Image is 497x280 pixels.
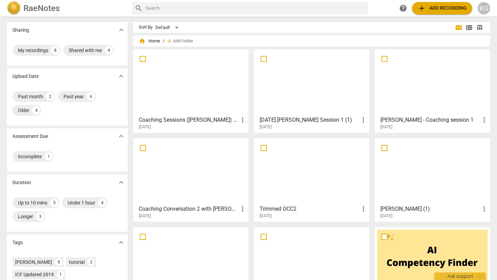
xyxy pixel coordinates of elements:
[412,2,472,14] button: Upload
[464,22,474,33] button: List view
[117,238,125,247] span: expand_more
[136,52,246,130] a: Coaching Sessions ([PERSON_NAME]) - 2025_08_17 11_03 GMT+08_00 - Recording 2[DATE]
[260,205,359,213] h3: Trimmed OCC2
[87,92,95,101] div: 6
[7,1,21,15] img: Logo
[36,212,44,221] div: 3
[57,271,64,278] div: 1
[18,213,33,220] div: Longer
[18,199,47,206] div: Up to 10 mins
[454,22,464,33] button: Tile view
[476,24,483,31] span: table_chart
[139,124,151,130] span: [DATE]
[32,106,40,114] div: 4
[18,107,29,114] div: Older
[256,141,367,219] a: Trimmed OCC2[DATE]
[139,38,160,44] span: Home
[359,116,368,124] span: more_vert
[12,73,39,80] p: Upload Date
[117,178,125,187] span: expand_more
[418,4,426,12] span: add
[68,199,95,206] div: Under 1 hour
[377,52,488,130] a: [PERSON_NAME] - Coaching session 1[DATE]
[12,133,48,140] p: Assessment Due
[139,205,238,213] h3: Coaching Conversation 2 with Aree F (Ky_ Recording
[359,205,368,213] span: more_vert
[55,258,62,266] div: 8
[12,179,31,186] p: Duration
[116,71,126,81] button: Show more
[465,23,473,32] span: view_list
[260,213,272,219] span: [DATE]
[105,46,113,54] div: 4
[238,205,247,213] span: more_vert
[260,116,359,124] h3: 01 Aug 25 Cherie Session 1 (1)
[173,39,193,44] span: Add folder
[12,239,23,246] p: Tags
[15,271,54,278] div: ICF Updated 2019
[51,46,59,54] div: 8
[399,4,407,12] span: help
[139,38,146,44] span: home
[380,205,480,213] h3: Katie G (1)
[163,39,165,44] span: /
[12,27,29,34] p: Sharing
[434,272,486,280] div: Ask support
[380,116,480,124] h3: Melissa - Coaching session 1
[46,92,54,101] div: 2
[135,4,143,12] span: search
[166,38,173,44] span: add
[116,177,126,188] button: Show more
[256,52,367,130] a: [DATE] [PERSON_NAME] Session 1 (1)[DATE]
[380,213,392,219] span: [DATE]
[155,22,181,33] div: Default
[139,213,151,219] span: [DATE]
[69,47,102,54] div: Shared with me
[136,141,246,219] a: Coaching Conversation 2 with [PERSON_NAME] (Ky_ Recording[DATE]
[18,153,42,160] div: Incomplete
[139,116,238,124] h3: Coaching Sessions (Wei Shan Tay) - 2025_08_17 11_03 GMT+08_00 - Recording 2
[139,25,153,30] div: Sort By
[7,1,126,15] a: LogoRaeNotes
[377,141,488,219] a: [PERSON_NAME] (1)[DATE]
[397,2,409,14] a: Help
[117,26,125,34] span: expand_more
[45,152,53,161] div: 1
[69,259,85,266] div: tutorial
[380,124,392,130] span: [DATE]
[260,124,272,130] span: [DATE]
[146,3,365,14] input: Search
[117,132,125,140] span: expand_more
[116,131,126,141] button: Show more
[480,205,488,213] span: more_vert
[18,47,48,54] div: My recordings
[23,3,60,13] h2: RaeNotes
[116,237,126,248] button: Show more
[116,25,126,35] button: Show more
[238,116,247,124] span: more_vert
[117,72,125,80] span: expand_more
[87,258,95,266] div: 2
[455,23,463,32] span: view_module
[478,2,490,14] button: KG
[480,116,488,124] span: more_vert
[418,4,467,12] span: Add recording
[50,199,58,207] div: 5
[474,22,485,33] button: Table view
[15,259,52,266] div: [PERSON_NAME]
[64,93,84,100] div: Past year
[18,93,43,100] div: Past month
[98,199,106,207] div: 4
